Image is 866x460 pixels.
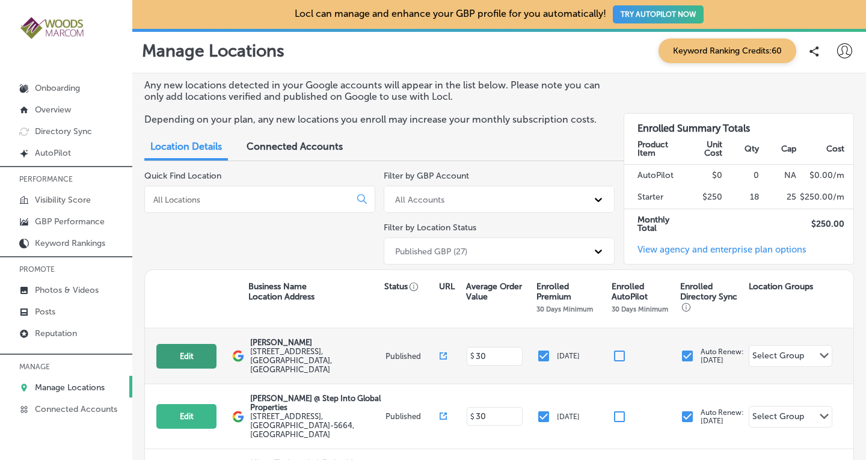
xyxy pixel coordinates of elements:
p: GBP Performance [35,216,105,227]
label: [STREET_ADDRESS] , [GEOGRAPHIC_DATA], [GEOGRAPHIC_DATA] [250,347,382,374]
div: Select Group [752,351,804,364]
input: All Locations [152,194,348,205]
p: Visibility Score [35,195,91,205]
div: Select Group [752,411,804,425]
td: AutoPilot [624,164,686,186]
p: Depending on your plan, any new locations you enroll may increase your monthly subscription costs. [144,114,606,125]
img: logo [232,411,244,423]
div: Published GBP (27) [395,246,467,256]
div: All Accounts [395,194,444,204]
p: URL [439,281,455,292]
label: Quick Find Location [144,171,221,181]
p: 30 Days Minimum [536,305,593,313]
p: [PERSON_NAME] [250,338,382,347]
p: [DATE] [557,412,580,421]
p: $ [470,412,474,421]
label: Filter by Location Status [384,222,476,233]
td: 25 [760,186,797,209]
p: [PERSON_NAME] @ Step Into Global Properties [250,394,382,412]
p: Onboarding [35,83,80,93]
p: Business Name Location Address [248,281,315,302]
p: Manage Locations [142,41,284,61]
p: Enrolled Premium [536,281,606,302]
p: Average Order Value [466,281,530,302]
td: $ 0.00 /m [797,164,853,186]
p: Enrolled AutoPilot [612,281,674,302]
td: $ 250.00 /m [797,186,853,209]
p: Published [385,352,440,361]
td: $250 [686,186,723,209]
p: Manage Locations [35,382,105,393]
h3: Enrolled Summary Totals [624,114,854,134]
p: Connected Accounts [35,404,117,414]
label: Filter by GBP Account [384,171,469,181]
p: AutoPilot [35,148,71,158]
label: [STREET_ADDRESS] , [GEOGRAPHIC_DATA]-5664, [GEOGRAPHIC_DATA] [250,412,382,439]
p: Reputation [35,328,77,339]
p: Enrolled Directory Sync [680,281,743,312]
th: Cost [797,134,853,165]
span: Location Details [150,141,222,152]
p: Directory Sync [35,126,92,136]
strong: Product Item [637,140,668,158]
p: Published [385,412,440,421]
td: $ 250.00 [797,209,853,239]
p: 30 Days Minimum [612,305,668,313]
p: Location Groups [749,281,813,292]
img: 4a29b66a-e5ec-43cd-850c-b989ed1601aaLogo_Horizontal_BerryOlive_1000.jpg [19,16,85,40]
td: 0 [723,164,760,186]
p: Photos & Videos [35,285,99,295]
p: [DATE] [557,352,580,360]
p: Posts [35,307,55,317]
td: Starter [624,186,686,209]
p: Auto Renew: [DATE] [701,408,744,425]
p: $ [470,352,474,360]
p: Status [384,281,438,292]
button: Edit [156,404,216,429]
span: Connected Accounts [247,141,343,152]
button: Edit [156,344,216,369]
td: Monthly Total [624,209,686,239]
th: Cap [760,134,797,165]
img: logo [232,350,244,362]
p: Auto Renew: [DATE] [701,348,744,364]
p: Any new locations detected in your Google accounts will appear in the list below. Please note you... [144,79,606,102]
th: Unit Cost [686,134,723,165]
td: $0 [686,164,723,186]
td: 18 [723,186,760,209]
td: NA [760,164,797,186]
th: Qty [723,134,760,165]
p: Keyword Rankings [35,238,105,248]
a: View agency and enterprise plan options [624,244,806,264]
span: Keyword Ranking Credits: 60 [659,38,796,63]
p: Overview [35,105,71,115]
button: TRY AUTOPILOT NOW [613,5,704,23]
